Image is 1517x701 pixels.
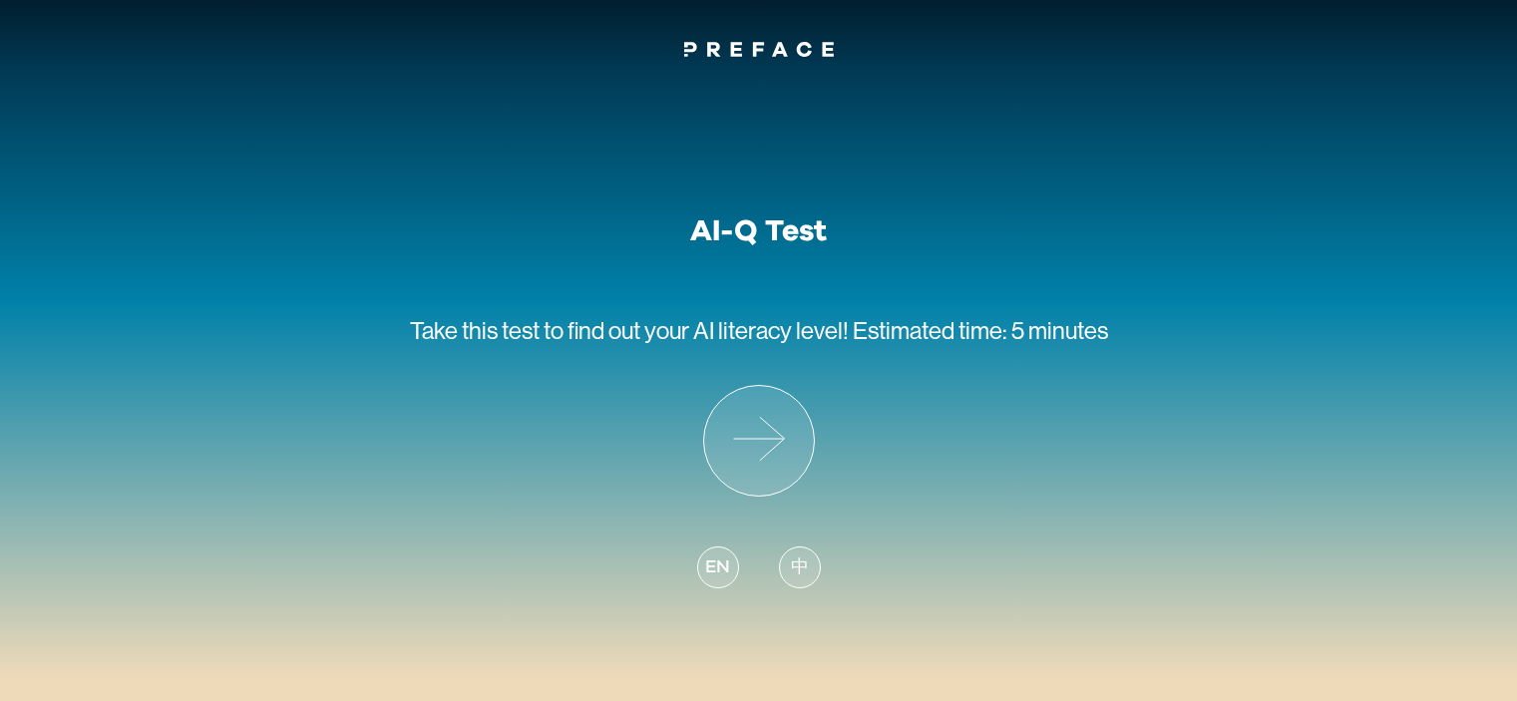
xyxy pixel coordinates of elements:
[410,317,564,344] span: Take this test to
[705,554,729,581] span: EN
[568,317,849,344] span: find out your AI literacy level!
[791,554,809,581] span: 中
[690,213,827,249] h1: AI-Q Test
[853,317,1108,344] span: Estimated time: 5 minutes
